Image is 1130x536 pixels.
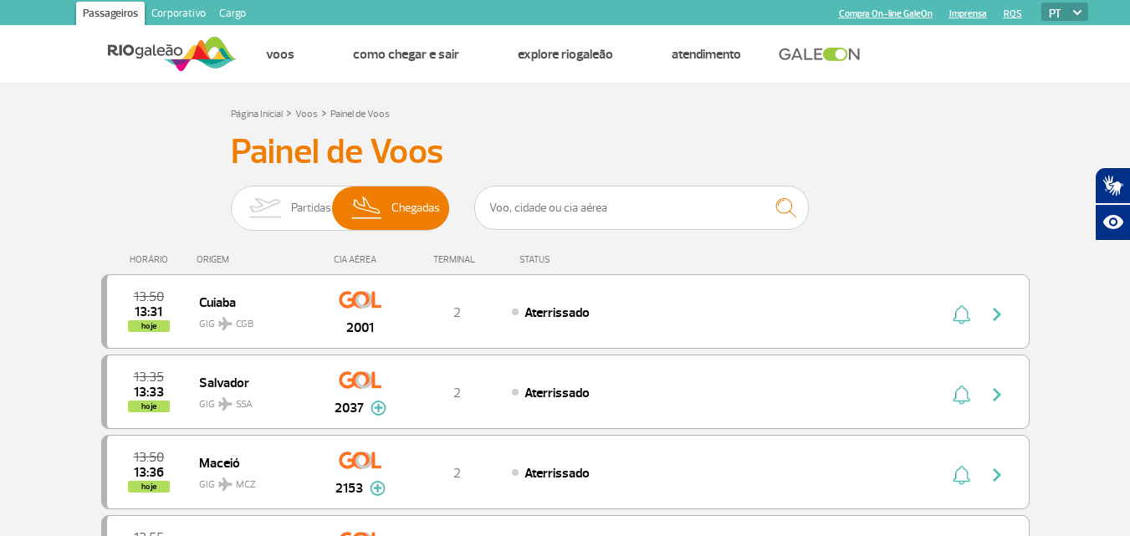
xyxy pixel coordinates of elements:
a: > [286,103,292,122]
a: Voos [266,46,294,63]
img: sino-painel-voo.svg [953,304,970,324]
img: destiny_airplane.svg [218,477,233,491]
a: Corporativo [145,2,212,28]
div: TERMINAL [402,254,511,265]
span: Aterrissado [524,465,590,482]
a: Explore RIOgaleão [518,46,613,63]
a: Voos [295,108,318,120]
img: seta-direita-painel-voo.svg [987,304,1007,324]
span: hoje [128,401,170,412]
span: 2025-09-25 13:50:00 [134,291,164,303]
span: Aterrissado [524,304,590,321]
img: destiny_airplane.svg [218,397,233,411]
span: 2 [453,304,461,321]
a: Cargo [212,2,253,28]
a: Passageiros [76,2,145,28]
img: seta-direita-painel-voo.svg [987,465,1007,485]
span: Aterrissado [524,385,590,401]
img: destiny_airplane.svg [218,317,233,330]
span: Maceió [199,452,306,473]
img: mais-info-painel-voo.svg [371,401,386,416]
a: Página Inicial [231,108,283,120]
a: Painel de Voos [330,108,390,120]
span: 2037 [335,398,364,418]
button: Abrir recursos assistivos. [1095,204,1130,241]
span: 2025-09-25 13:31:57 [135,306,162,318]
h3: Painel de Voos [231,131,900,173]
div: Plugin de acessibilidade da Hand Talk. [1095,167,1130,241]
span: 2 [453,465,461,482]
a: Como chegar e sair [353,46,459,63]
img: slider-embarque [238,186,291,230]
input: Voo, cidade ou cia aérea [474,186,809,230]
a: Atendimento [672,46,741,63]
div: STATUS [511,254,647,265]
span: GIG [199,388,306,412]
span: 2025-09-25 13:50:00 [134,452,164,463]
span: 2 [453,385,461,401]
img: mais-info-painel-voo.svg [370,481,386,496]
a: Compra On-line GaleOn [839,8,933,19]
a: RQS [1004,8,1022,19]
img: slider-desembarque [343,186,392,230]
span: hoje [128,320,170,332]
span: GIG [199,308,306,332]
a: > [321,103,327,122]
span: 2153 [335,478,363,498]
img: seta-direita-painel-voo.svg [987,385,1007,405]
span: Cuiaba [199,291,306,313]
span: 2025-09-25 13:33:50 [134,386,164,398]
button: Abrir tradutor de língua de sinais. [1095,167,1130,204]
span: Chegadas [391,186,440,230]
span: 2025-09-25 13:36:53 [134,467,164,478]
div: HORÁRIO [106,254,197,265]
img: sino-painel-voo.svg [953,385,970,405]
span: Salvador [199,371,306,393]
div: ORIGEM [197,254,319,265]
span: Partidas [291,186,331,230]
span: SSA [236,397,253,412]
img: sino-painel-voo.svg [953,465,970,485]
span: hoje [128,481,170,493]
span: CGB [236,317,253,332]
span: 2001 [346,318,374,338]
span: GIG [199,468,306,493]
div: CIA AÉREA [319,254,402,265]
span: MCZ [236,477,256,493]
span: 2025-09-25 13:35:00 [134,371,164,383]
a: Imprensa [949,8,987,19]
